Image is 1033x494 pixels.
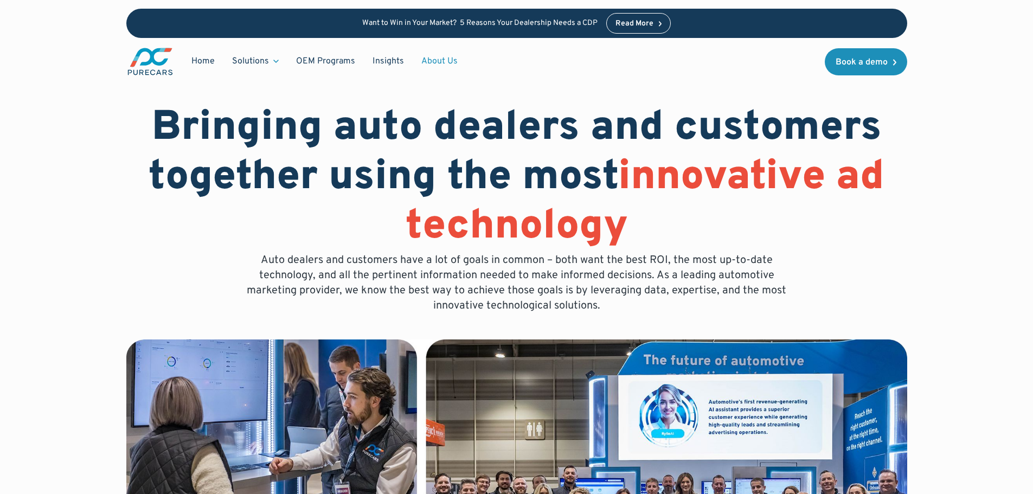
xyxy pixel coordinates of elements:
[362,19,598,28] p: Want to Win in Your Market? 5 Reasons Your Dealership Needs a CDP
[126,104,907,253] h1: Bringing auto dealers and customers together using the most
[239,253,794,313] p: Auto dealers and customers have a lot of goals in common – both want the best ROI, the most up-to...
[287,51,364,72] a: OEM Programs
[413,51,466,72] a: About Us
[126,47,174,76] a: main
[836,58,888,67] div: Book a demo
[606,13,671,34] a: Read More
[223,51,287,72] div: Solutions
[406,152,885,253] span: innovative ad technology
[126,47,174,76] img: purecars logo
[825,48,907,75] a: Book a demo
[615,20,653,28] div: Read More
[183,51,223,72] a: Home
[364,51,413,72] a: Insights
[232,55,269,67] div: Solutions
